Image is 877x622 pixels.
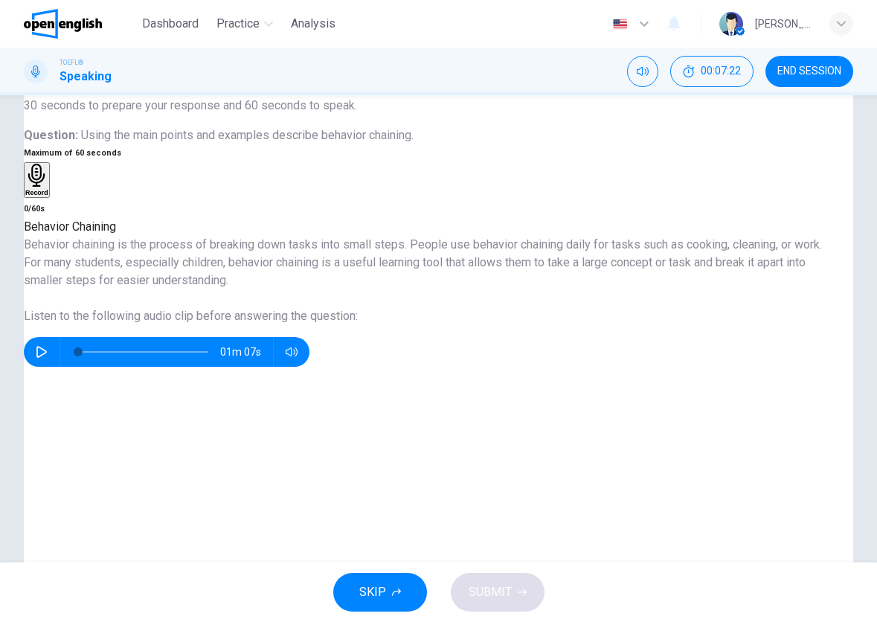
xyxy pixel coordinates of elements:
[359,582,386,603] span: SKIP
[24,200,121,218] h6: 0/60s
[211,10,279,37] button: Practice
[25,189,48,196] h6: Record
[24,9,102,39] img: OpenEnglish logo
[765,56,853,87] button: END SESSION
[81,128,414,142] span: Using the main points and examples describe behavior chaining.
[24,162,50,198] button: Record
[755,15,812,33] div: [PERSON_NAME]
[24,219,116,234] span: Behavior Chaining
[24,9,136,39] a: OpenEnglish logo
[216,15,260,33] span: Practice
[220,337,273,367] span: 01m 07s
[60,68,112,86] h1: Speaking
[611,19,629,30] img: en
[285,10,341,37] button: Analysis
[670,56,754,87] div: Hide
[291,15,335,33] span: Analysis
[136,10,205,37] button: Dashboard
[24,126,853,144] h6: Question :
[719,12,743,36] img: Profile picture
[777,65,841,77] span: END SESSION
[701,65,741,77] span: 00:07:22
[627,56,658,87] div: Mute
[24,307,823,325] h6: Listen to the following audio clip before answering the question :
[24,236,823,289] h6: Behavior chaining is the process of breaking down tasks into small steps. People use behavior cha...
[24,144,121,162] h6: Maximum of 60 seconds
[670,56,754,87] button: 00:07:22
[333,573,427,612] button: SKIP
[142,15,199,33] span: Dashboard
[60,57,83,68] span: TOEFL®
